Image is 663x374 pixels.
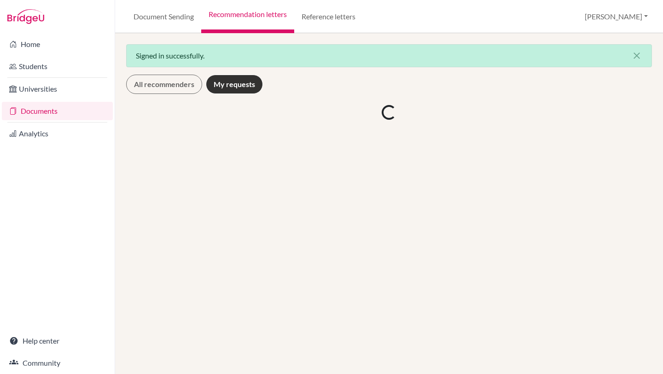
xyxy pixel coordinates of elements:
button: Close [622,45,651,67]
a: Help center [2,332,113,350]
a: Community [2,354,113,372]
a: Analytics [2,124,113,143]
div: Signed in successfully. [126,44,652,67]
div: Loading... [380,104,397,121]
button: [PERSON_NAME] [581,8,652,25]
a: All recommenders [126,75,202,94]
a: My requests [206,75,263,94]
img: Bridge-U [7,9,44,24]
i: close [631,50,642,61]
a: Students [2,57,113,76]
a: Universities [2,80,113,98]
a: Home [2,35,113,53]
a: Documents [2,102,113,120]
